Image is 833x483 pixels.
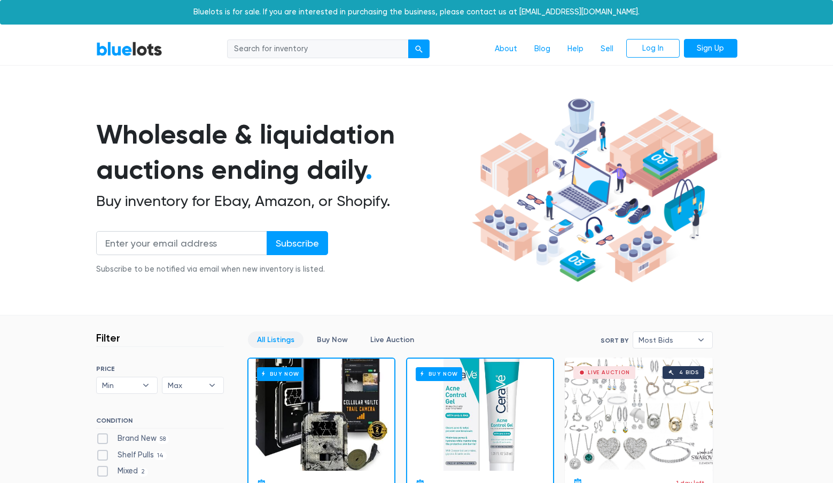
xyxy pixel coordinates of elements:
[96,264,328,275] div: Subscribe to be notified via email when new inventory is listed.
[96,365,224,373] h6: PRICE
[626,39,680,58] a: Log In
[365,154,372,186] span: .
[559,39,592,59] a: Help
[361,331,423,348] a: Live Auction
[565,358,713,470] a: Live Auction 4 bids
[468,93,721,288] img: hero-ee84e7d0318cb26816c560f6b4441b76977f77a177738b4e94f68c95b2b83dbb.png
[135,377,157,393] b: ▾
[96,331,120,344] h3: Filter
[588,370,630,375] div: Live Auction
[601,336,628,345] label: Sort By
[96,433,169,445] label: Brand New
[526,39,559,59] a: Blog
[486,39,526,59] a: About
[154,452,167,460] span: 14
[96,417,224,429] h6: CONDITION
[248,359,394,471] a: Buy Now
[96,449,167,461] label: Shelf Pulls
[407,359,553,471] a: Buy Now
[592,39,622,59] a: Sell
[96,192,468,210] h2: Buy inventory for Ebay, Amazon, or Shopify.
[267,231,328,255] input: Subscribe
[138,468,149,477] span: 2
[227,39,409,59] input: Search for inventory
[684,39,737,58] a: Sign Up
[201,377,223,393] b: ▾
[157,435,169,444] span: 58
[308,331,357,348] a: Buy Now
[690,332,712,348] b: ▾
[96,231,267,255] input: Enter your email address
[416,367,462,381] h6: Buy Now
[257,367,303,381] h6: Buy Now
[96,117,468,188] h1: Wholesale & liquidation auctions ending daily
[96,41,162,57] a: BlueLots
[96,465,149,477] label: Mixed
[679,370,699,375] div: 4 bids
[102,377,137,393] span: Min
[248,331,303,348] a: All Listings
[168,377,203,393] span: Max
[639,332,692,348] span: Most Bids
